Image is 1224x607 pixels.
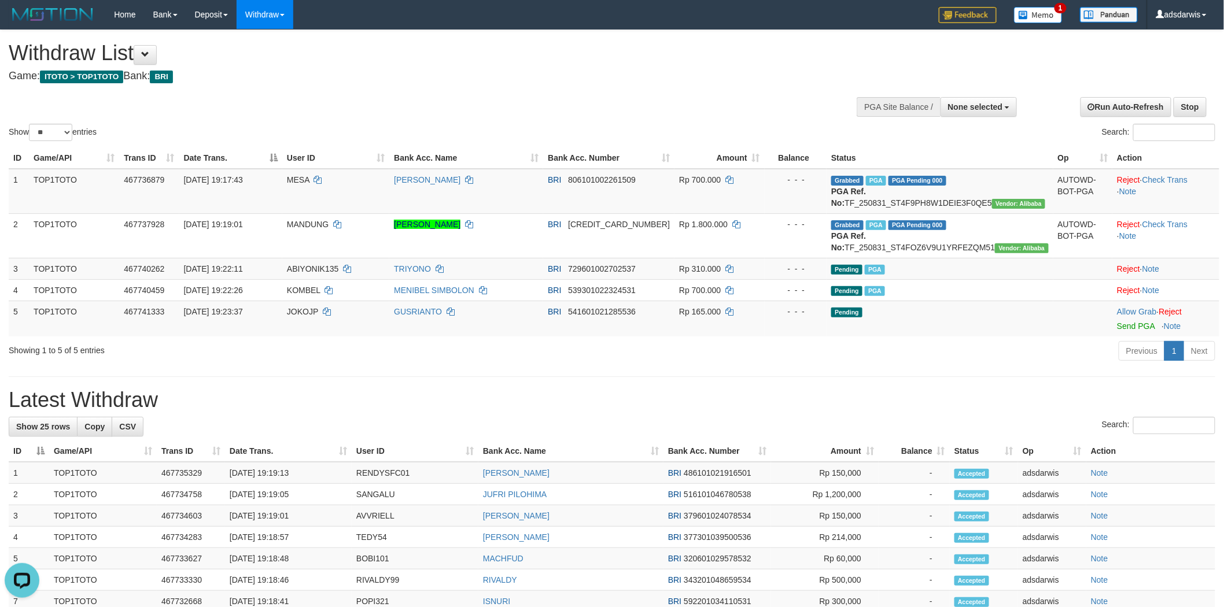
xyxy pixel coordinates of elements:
[1091,554,1108,563] a: Note
[1174,97,1207,117] a: Stop
[1053,147,1113,169] th: Op: activate to sort column ascending
[84,422,105,431] span: Copy
[394,264,431,273] a: TRIYONO
[879,527,950,548] td: -
[483,490,547,499] a: JUFRI PILOHIMA
[865,286,885,296] span: Marked by adsdarwis
[29,301,119,336] td: TOP1TOTO
[157,462,225,484] td: 467735329
[771,441,879,462] th: Amount: activate to sort column ascending
[225,484,352,505] td: [DATE] 19:19:05
[879,548,950,569] td: -
[769,306,822,317] div: - - -
[49,462,157,484] td: TOP1TOTO
[879,569,950,591] td: -
[225,569,352,591] td: [DATE] 19:18:46
[684,490,751,499] span: Copy 516101046780538 to clipboard
[548,175,561,184] span: BRI
[1091,575,1108,584] a: Note
[49,484,157,505] td: TOP1TOTO
[1091,468,1108,478] a: Note
[225,462,352,484] td: [DATE] 19:19:13
[771,569,879,591] td: Rp 500,000
[287,286,320,295] span: KOMBEL
[769,284,822,296] div: - - -
[1142,220,1188,229] a: Check Trans
[9,417,78,436] a: Show 25 rows
[827,147,1053,169] th: Status
[668,468,681,478] span: BRI
[40,71,123,83] span: ITOTO > TOP1TOTO
[29,279,119,301] td: TOP1TOTO
[879,441,950,462] th: Balance: activate to sort column ascending
[668,511,681,520] span: BRI
[879,462,950,484] td: -
[9,462,49,484] td: 1
[769,174,822,186] div: - - -
[124,286,164,295] span: 467740459
[179,147,282,169] th: Date Trans.: activate to sort column descending
[184,307,243,316] span: [DATE] 19:23:37
[548,307,561,316] span: BRI
[287,175,309,184] span: MESA
[157,484,225,505] td: 467734758
[888,176,946,186] span: PGA Pending
[483,532,550,542] a: [PERSON_NAME]
[1018,441,1086,462] th: Op: activate to sort column ascending
[668,554,681,563] span: BRI
[9,258,29,279] td: 3
[225,505,352,527] td: [DATE] 19:19:01
[771,527,879,548] td: Rp 214,000
[827,213,1053,258] td: TF_250831_ST4FOZ6V9U1YRFEZQM51
[483,554,523,563] a: MACHFUD
[49,441,157,462] th: Game/API: activate to sort column ascending
[483,511,550,520] a: [PERSON_NAME]
[1119,341,1165,361] a: Previous
[119,147,179,169] th: Trans ID: activate to sort column ascending
[1117,175,1140,184] a: Reject
[352,484,478,505] td: SANGALU
[184,286,243,295] span: [DATE] 19:22:26
[9,169,29,214] td: 1
[1184,341,1215,361] a: Next
[389,147,543,169] th: Bank Acc. Name: activate to sort column ascending
[954,597,989,607] span: Accepted
[119,422,136,431] span: CSV
[831,265,862,275] span: Pending
[16,422,70,431] span: Show 25 rows
[282,147,389,169] th: User ID: activate to sort column ascending
[9,548,49,569] td: 5
[568,264,636,273] span: Copy 729601002702537 to clipboard
[684,468,751,478] span: Copy 486101021916501 to clipboard
[124,220,164,229] span: 467737928
[9,42,805,65] h1: Withdraw List
[9,441,49,462] th: ID: activate to sort column descending
[9,147,29,169] th: ID
[49,527,157,548] td: TOP1TOTO
[394,286,474,295] a: MENIBEL SIMBOLON
[157,505,225,527] td: 467734603
[954,533,989,543] span: Accepted
[769,219,822,230] div: - - -
[1091,597,1108,606] a: Note
[684,575,751,584] span: Copy 343201048659534 to clipboard
[679,307,721,316] span: Rp 165.000
[287,307,318,316] span: JOKOJP
[483,575,517,584] a: RIVALDY
[124,264,164,273] span: 467740262
[1112,169,1219,214] td: · ·
[1164,321,1181,331] a: Note
[29,258,119,279] td: TOP1TOTO
[352,548,478,569] td: BOBI101
[352,569,478,591] td: RIVALDY99
[1164,341,1184,361] a: 1
[1117,220,1140,229] a: Reject
[950,441,1018,462] th: Status: activate to sort column ascending
[9,71,805,82] h4: Game: Bank:
[1055,3,1067,13] span: 1
[1081,97,1171,117] a: Run Auto-Refresh
[1018,569,1086,591] td: adsdarwis
[352,527,478,548] td: TEDY54
[668,532,681,542] span: BRI
[157,569,225,591] td: 467733330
